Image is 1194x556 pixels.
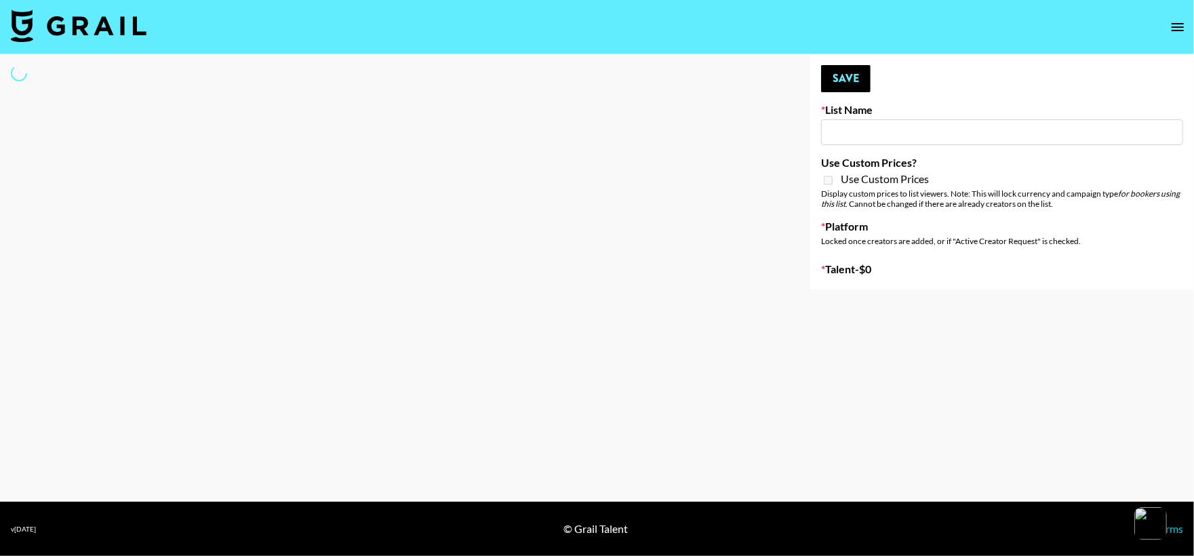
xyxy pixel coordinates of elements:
[11,9,146,42] img: Grail Talent
[821,65,871,92] button: Save
[821,236,1183,246] div: Locked once creators are added, or if "Active Creator Request" is checked.
[11,525,36,534] div: v [DATE]
[821,103,1183,117] label: List Name
[821,188,1183,209] div: Display custom prices to list viewers. Note: This will lock currency and campaign type . Cannot b...
[1164,14,1191,41] button: open drawer
[821,262,1183,276] label: Talent - $ 0
[563,522,628,536] div: © Grail Talent
[821,220,1183,233] label: Platform
[1155,522,1183,535] a: Terms
[821,156,1183,170] label: Use Custom Prices?
[841,172,929,186] span: Use Custom Prices
[821,188,1180,209] em: for bookers using this list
